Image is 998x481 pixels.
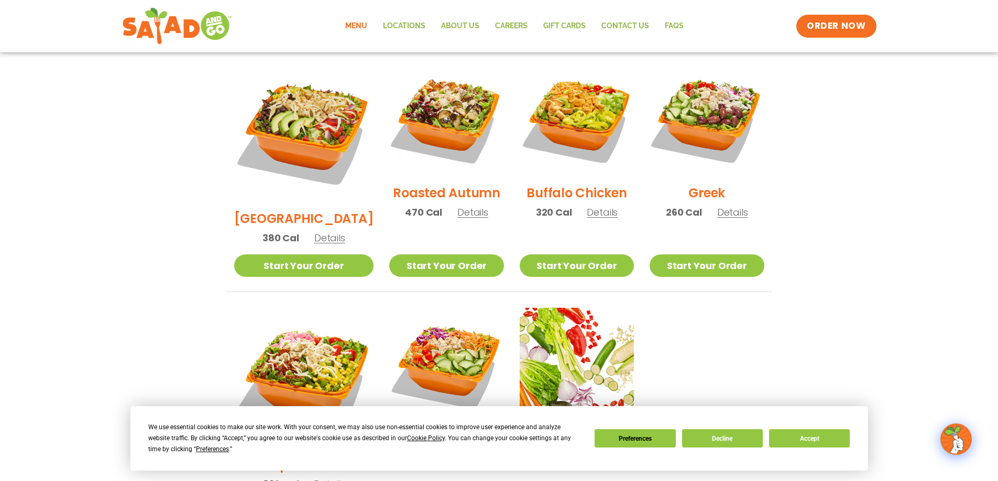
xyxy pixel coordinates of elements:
img: Product photo for BBQ Ranch Salad [234,62,374,202]
span: 260 Cal [666,205,702,219]
a: FAQs [657,14,692,38]
span: Details [587,206,618,219]
a: Careers [487,14,535,38]
a: Menu [337,14,375,38]
img: Product photo for Build Your Own [520,308,634,422]
button: Preferences [595,429,675,448]
a: Contact Us [594,14,657,38]
span: Details [457,206,488,219]
img: Product photo for Thai Salad [389,308,503,422]
h2: Roasted Autumn [393,184,500,202]
h2: Greek [688,184,725,202]
button: Decline [682,429,763,448]
div: Cookie Consent Prompt [130,406,868,471]
span: Preferences [196,445,229,453]
button: Accept [769,429,850,448]
img: wpChatIcon [941,424,971,454]
a: Locations [375,14,433,38]
h2: Buffalo Chicken [527,184,627,202]
img: Product photo for Buffalo Chicken Salad [520,62,634,176]
h2: [GEOGRAPHIC_DATA] [234,209,374,228]
span: 380 Cal [262,231,299,245]
span: 470 Cal [405,205,442,219]
a: GIFT CARDS [535,14,594,38]
a: Start Your Order [389,254,503,277]
div: We use essential cookies to make our site work. With your consent, we may also use non-essential ... [148,422,582,455]
span: Details [717,206,748,219]
img: Product photo for Jalapeño Ranch Salad [234,308,374,448]
a: Start Your Order [234,254,374,277]
span: Details [314,231,345,244]
nav: Menu [337,14,692,38]
img: new-SAG-logo-768×292 [122,5,233,47]
img: Product photo for Roasted Autumn Salad [389,62,503,176]
span: ORDER NOW [807,20,865,32]
a: ORDER NOW [796,15,876,38]
span: Cookie Policy [407,434,445,442]
img: Product photo for Greek Salad [650,62,764,176]
a: Start Your Order [650,254,764,277]
a: Start Your Order [520,254,634,277]
a: About Us [433,14,487,38]
span: 320 Cal [536,205,572,219]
